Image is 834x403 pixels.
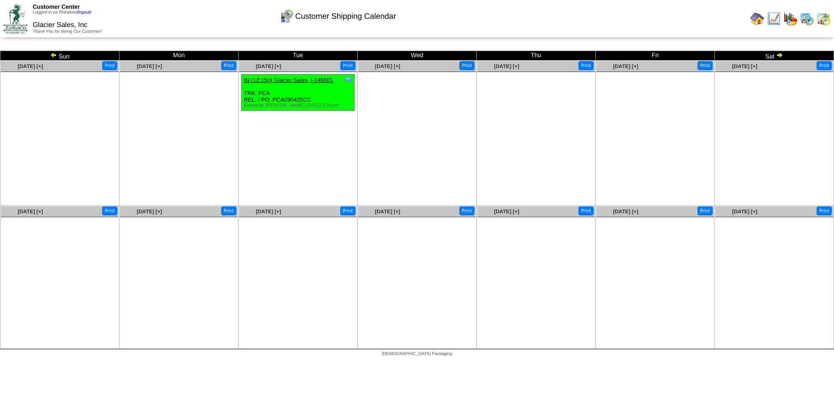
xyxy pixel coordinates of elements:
button: Print [697,61,713,70]
a: [DATE] [+] [494,63,519,69]
button: Print [340,206,355,215]
span: [DEMOGRAPHIC_DATA] Packaging [382,352,452,356]
img: arrowleft.gif [50,51,57,58]
a: [DATE] [+] [17,63,43,69]
a: [DATE] [+] [494,208,519,215]
button: Print [459,206,475,215]
a: [DATE] [+] [375,208,400,215]
td: Wed [358,51,477,61]
button: Print [817,206,832,215]
div: Edited by [PERSON_NAME] [DATE] 2:31pm [244,103,354,108]
img: line_graph.gif [767,12,781,26]
button: Print [221,61,236,70]
td: Tue [239,51,358,61]
a: [DATE] [+] [256,63,281,69]
span: Logged in as Kfarabee [33,10,92,15]
img: calendarcustomer.gif [280,9,294,23]
span: Customer Shipping Calendar [295,12,396,21]
td: Thu [477,51,596,61]
button: Print [578,206,594,215]
a: [DATE] [+] [256,208,281,215]
button: Print [102,61,117,70]
a: [DATE] [+] [375,63,400,69]
img: calendarinout.gif [817,12,831,26]
a: [DATE] [+] [613,208,638,215]
button: Print [340,61,355,70]
button: Print [459,61,475,70]
a: [DATE] [+] [137,208,162,215]
a: [DATE] [+] [137,63,162,69]
button: Print [697,206,713,215]
td: Mon [120,51,239,61]
a: [DATE] [+] [17,208,43,215]
img: Tooltip [344,75,352,84]
div: TRK: PCA REL: / PO: PCA090425CC [242,75,355,111]
a: [DATE] [+] [732,63,757,69]
button: Print [578,61,594,70]
img: graph.gif [783,12,797,26]
img: ZoRoCo_Logo(Green%26Foil)%20jpg.webp [3,4,27,33]
a: [DATE] [+] [613,63,638,69]
a: [DATE] [+] [732,208,757,215]
img: home.gif [750,12,764,26]
td: Sun [0,51,120,61]
button: Print [817,61,832,70]
button: Print [221,206,236,215]
img: arrowright.gif [776,51,783,58]
span: Customer Center [33,3,80,10]
td: Fri [596,51,715,61]
td: Sat [715,51,834,61]
span: Thank You for Being Our Customer! [33,29,102,34]
a: IN (12:15p) Glacier Sales, I-146601 [244,77,333,83]
a: (logout) [77,10,92,15]
img: calendarprod.gif [800,12,814,26]
button: Print [102,206,117,215]
span: Glacier Sales, Inc [33,21,87,29]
